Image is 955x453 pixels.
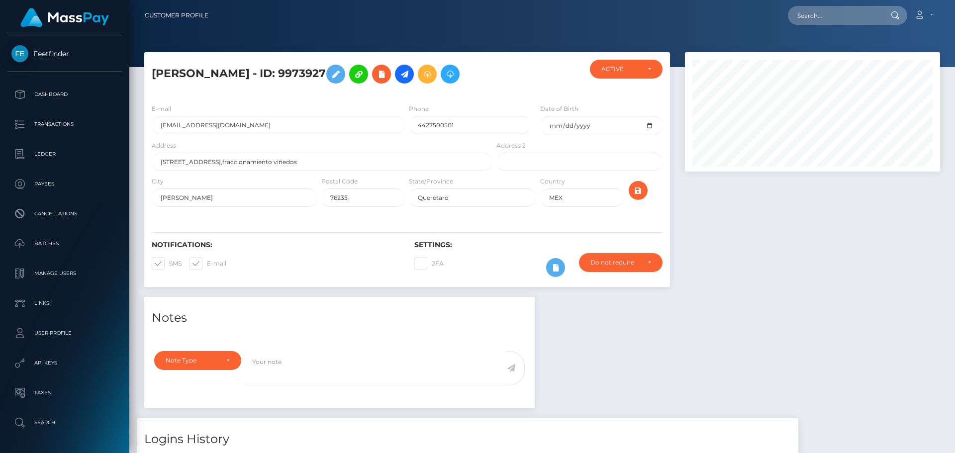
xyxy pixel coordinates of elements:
label: 2FA [414,257,444,270]
button: Do not require [579,253,663,272]
button: ACTIVE [590,60,663,79]
a: Ledger [7,142,122,167]
label: State/Province [409,177,453,186]
a: Taxes [7,380,122,405]
p: Taxes [11,385,118,400]
label: E-mail [152,104,171,113]
a: Links [7,291,122,316]
h4: Logins History [144,431,791,448]
a: Search [7,410,122,435]
a: Cancellations [7,201,122,226]
label: Phone [409,104,429,113]
label: Address [152,141,176,150]
button: Note Type [154,351,241,370]
label: SMS [152,257,182,270]
a: Manage Users [7,261,122,286]
p: Manage Users [11,266,118,281]
label: Postal Code [321,177,358,186]
span: Feetfinder [7,49,122,58]
div: Do not require [590,259,640,267]
label: E-mail [190,257,226,270]
p: Transactions [11,117,118,132]
label: City [152,177,164,186]
img: MassPay Logo [20,8,109,27]
a: Dashboard [7,82,122,107]
input: Search... [788,6,881,25]
p: API Keys [11,356,118,370]
label: Address 2 [496,141,526,150]
a: Transactions [7,112,122,137]
label: Country [540,177,565,186]
p: Dashboard [11,87,118,102]
p: Ledger [11,147,118,162]
h6: Settings: [414,241,662,249]
a: Batches [7,231,122,256]
a: Initiate Payout [395,65,414,84]
div: ACTIVE [601,65,640,73]
p: Links [11,296,118,311]
p: Cancellations [11,206,118,221]
h4: Notes [152,309,527,327]
h5: [PERSON_NAME] - ID: 9973927 [152,60,487,89]
p: Batches [11,236,118,251]
a: API Keys [7,351,122,375]
a: Payees [7,172,122,196]
img: Feetfinder [11,45,28,62]
h6: Notifications: [152,241,399,249]
p: Payees [11,177,118,191]
div: Note Type [166,357,218,364]
a: Customer Profile [145,5,208,26]
p: Search [11,415,118,430]
a: User Profile [7,321,122,346]
label: Date of Birth [540,104,578,113]
p: User Profile [11,326,118,341]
